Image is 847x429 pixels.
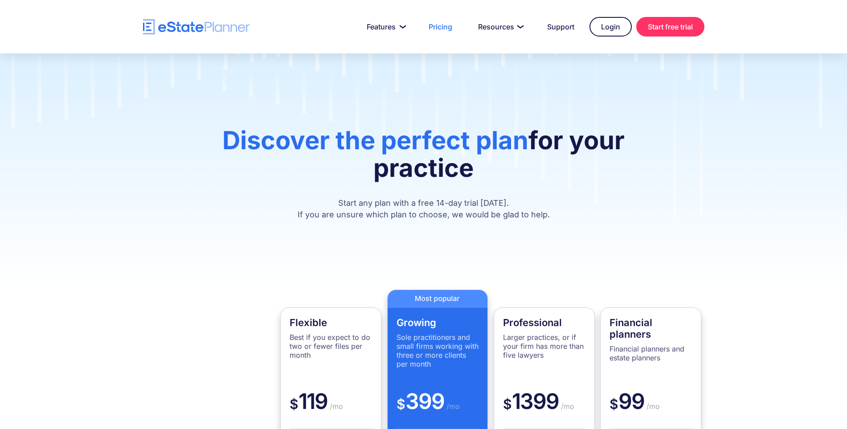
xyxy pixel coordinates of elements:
[610,344,692,362] p: Financial planners and estate planners
[397,396,405,412] span: $
[610,317,692,340] h4: Financial planners
[610,396,618,412] span: $
[327,402,343,411] span: /mo
[222,125,528,155] span: Discover the perfect plan
[644,402,660,411] span: /mo
[143,19,250,35] a: home
[444,402,460,411] span: /mo
[589,17,632,37] a: Login
[183,127,664,191] h1: for your practice
[397,317,479,328] h4: Growing
[559,402,574,411] span: /mo
[397,333,479,368] p: Sole practitioners and small firms working with three or more clients per month
[183,197,664,221] p: Start any plan with a free 14-day trial [DATE]. If you are unsure which plan to choose, we would ...
[356,18,413,36] a: Features
[636,17,704,37] a: Start free trial
[467,18,532,36] a: Resources
[290,317,372,328] h4: Flexible
[290,388,372,429] div: 119
[503,388,585,429] div: 1399
[503,396,512,412] span: $
[397,388,479,429] div: 399
[418,18,463,36] a: Pricing
[290,333,372,360] p: Best if you expect to do two or fewer files per month
[610,388,692,429] div: 99
[503,333,585,360] p: Larger practices, or if your firm has more than five lawyers
[503,317,585,328] h4: Professional
[536,18,585,36] a: Support
[290,396,299,412] span: $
